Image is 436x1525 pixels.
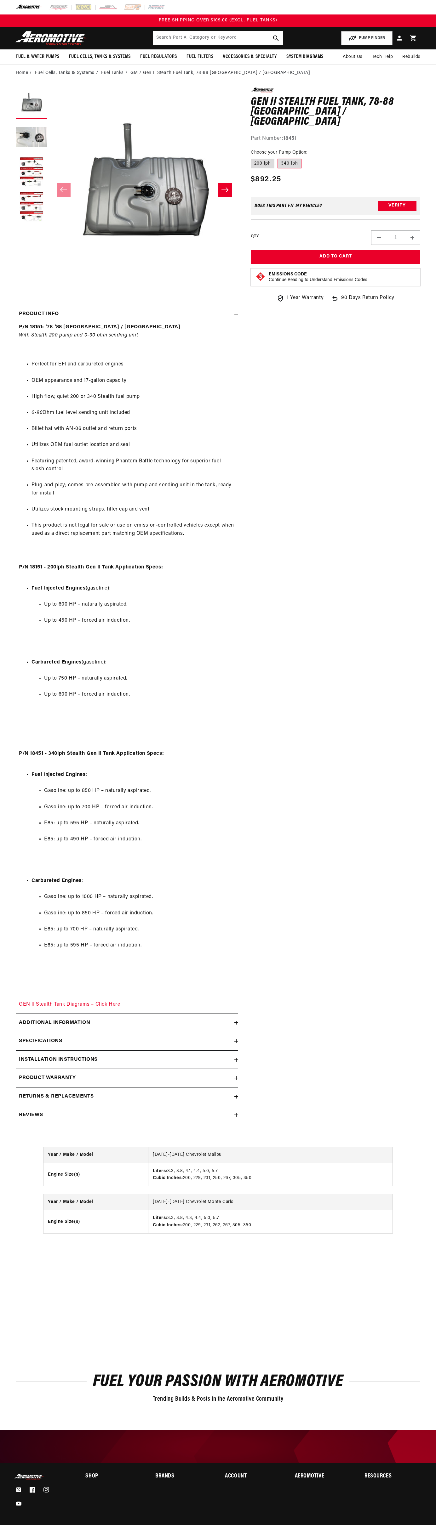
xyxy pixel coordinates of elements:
h2: Product warranty [19,1074,76,1082]
span: Trending Builds & Posts in the Aeromotive Community [153,1396,284,1402]
label: 340 lph [278,159,301,169]
li: OEM appearance and 17-gallon capacity [32,377,235,385]
span: Fuel Cells, Tanks & Systems [69,54,131,60]
label: QTY [251,234,259,239]
th: Engine Size(s) [43,1163,148,1186]
span: System Diagrams [286,54,324,60]
li: Plug-and-play; comes pre-assembled with pump and sending unit in the tank, ready for install [32,481,235,497]
summary: Returns & replacements [16,1087,238,1106]
h2: Brands [155,1474,211,1479]
nav: breadcrumbs [16,70,420,76]
media-gallery: Gallery Viewer [16,88,238,292]
li: Ohm fuel level sending unit included [32,409,235,417]
summary: Specifications [16,1032,238,1050]
button: search button [269,31,283,45]
li: This product is not legal for sale or use on emission-controlled vehicles except when used as a d... [32,522,235,538]
strong: Emissions Code [269,272,307,277]
strong: P/N 18451 - 340lph Stealth Gen II Tank Application Specs: [19,751,164,756]
h2: Additional information [19,1019,90,1027]
td: 3.3, 3.8, 4.3, 4.4, 5.0, 5.7 200, 229, 231, 262, 267, 305, 350 [148,1210,393,1233]
summary: Tech Help [367,49,398,65]
label: 200 lph [251,159,274,169]
summary: System Diagrams [282,49,328,64]
strong: P/N 18151 - 200lph Stealth Gen II Tank Application Specs: [19,565,163,570]
th: Year / Make / Model [43,1194,148,1210]
button: PUMP FINDER [341,31,393,45]
li: (gasoline): [32,585,235,650]
summary: Product warranty [16,1069,238,1087]
h2: Reviews [19,1111,43,1119]
strong: Liters: [153,1216,167,1220]
span: 1 Year Warranty [287,294,324,302]
summary: Product Info [16,305,238,323]
summary: Installation Instructions [16,1051,238,1069]
li: Gasoline: up to 700 HP – forced air induction. [44,803,235,811]
li: Gen II Stealth Fuel Tank, 78-88 [GEOGRAPHIC_DATA] / [GEOGRAPHIC_DATA] [143,70,310,76]
button: Verify [378,201,416,211]
li: Perfect for EFI and carbureted engines [32,360,235,369]
summary: Fuel Regulators [135,49,182,64]
h2: Product Info [19,310,59,318]
span: 90 Days Return Policy [341,294,394,308]
img: Emissions code [255,272,266,282]
li: High flow, quiet 200 or 340 Stealth fuel pump [32,393,235,401]
strong: 18451 [283,136,296,141]
li: Utilizes stock mounting straps, filler cap and vent [32,506,235,514]
li: Gasoline: up to 1000 HP – naturally aspirated. [44,893,235,901]
span: Fuel & Water Pumps [16,54,60,60]
a: 90 Days Return Policy [331,294,394,308]
button: Emissions CodeContinue Reading to Understand Emissions Codes [269,272,367,283]
span: Fuel Filters [186,54,213,60]
summary: Resources [364,1474,420,1479]
td: 3.3, 3.8, 4.1, 4.4, 5.0, 5.7 200, 229, 231, 250, 267, 305, 350 [148,1163,393,1186]
span: $892.25 [251,174,281,185]
li: E85: up to 700 HP – naturally aspirated. [44,925,235,934]
span: Fuel Regulators [140,54,177,60]
li: Up to 600 HP – forced air induction. [44,691,235,699]
h2: Returns & replacements [19,1093,94,1101]
a: GEN II Stealth Tank Diagrams – Click Here [19,1002,120,1007]
button: Load image 1 in gallery view [16,88,47,119]
img: Aeromotive [14,1474,45,1480]
div: Part Number: [251,135,420,143]
li: Gasoline: up to 850 HP – naturally aspirated. [44,787,235,795]
input: Search by Part Number, Category or Keyword [153,31,283,45]
summary: Account [225,1474,280,1479]
button: Slide left [57,183,71,197]
a: About Us [338,49,367,65]
span: FREE SHIPPING OVER $109.00 (EXCL. FUEL TANKS) [159,18,277,23]
th: Year / Make / Model [43,1147,148,1163]
em: With Stealth 200 pump and 0-90 ohm sending unit [19,333,138,338]
summary: Fuel Filters [182,49,218,64]
img: Aeromotive [14,31,92,46]
h2: Aeromotive [295,1474,350,1479]
li: Gasoline: up to 850 HP – forced air induction. [44,909,235,918]
summary: Accessories & Specialty [218,49,282,64]
p: Continue Reading to Understand Emissions Codes [269,277,367,283]
li: Utilizes OEM fuel outlet location and seal [32,441,235,449]
li: E85: up to 595 HP – forced air induction. [44,941,235,950]
summary: Rebuilds [398,49,425,65]
strong: Cubic Inches: [153,1223,183,1228]
strong: P/N 18151: '78-'88 [GEOGRAPHIC_DATA] / [GEOGRAPHIC_DATA] [19,325,181,330]
strong: Carbureted Engines [32,878,82,883]
li: : [32,771,235,869]
button: Load image 3 in gallery view [16,157,47,188]
h1: Gen II Stealth Fuel Tank, 78-88 [GEOGRAPHIC_DATA] / [GEOGRAPHIC_DATA] [251,97,420,127]
em: 0-90 [32,410,43,415]
summary: Additional information [16,1014,238,1032]
strong: Liters: [153,1169,167,1173]
button: Load image 4 in gallery view [16,191,47,223]
strong: Cubic Inches: [153,1176,183,1180]
a: GM [130,70,138,76]
a: Fuel Tanks [101,70,124,76]
strong: Fuel Injected Engines [32,772,86,777]
summary: Shop [85,1474,141,1479]
summary: Fuel & Water Pumps [11,49,64,64]
a: 1 Year Warranty [277,294,324,302]
strong: Fuel Injected Engines [32,586,86,591]
li: Fuel Cells, Tanks & Systems [35,70,100,76]
li: (gasoline): [32,658,235,724]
